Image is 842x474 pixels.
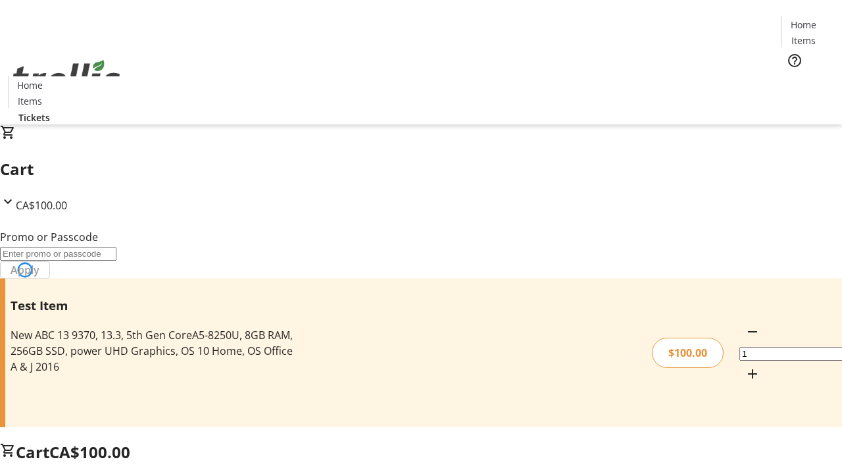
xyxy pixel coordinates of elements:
[16,198,67,213] span: CA$100.00
[739,319,766,345] button: Decrement by one
[781,76,834,90] a: Tickets
[11,327,298,375] div: New ABC 13 9370, 13.3, 5th Gen CoreA5-8250U, 8GB RAM, 256GB SSD, power UHD Graphics, OS 10 Home, ...
[739,361,766,387] button: Increment by one
[9,94,51,108] a: Items
[791,34,816,47] span: Items
[8,111,61,124] a: Tickets
[11,296,298,315] h3: Test Item
[652,338,724,368] div: $100.00
[781,47,808,74] button: Help
[9,78,51,92] a: Home
[17,78,43,92] span: Home
[18,111,50,124] span: Tickets
[8,45,125,111] img: Orient E2E Organization vt8qAQIrmI's Logo
[782,34,824,47] a: Items
[782,18,824,32] a: Home
[792,76,824,90] span: Tickets
[791,18,816,32] span: Home
[18,94,42,108] span: Items
[49,441,130,463] span: CA$100.00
